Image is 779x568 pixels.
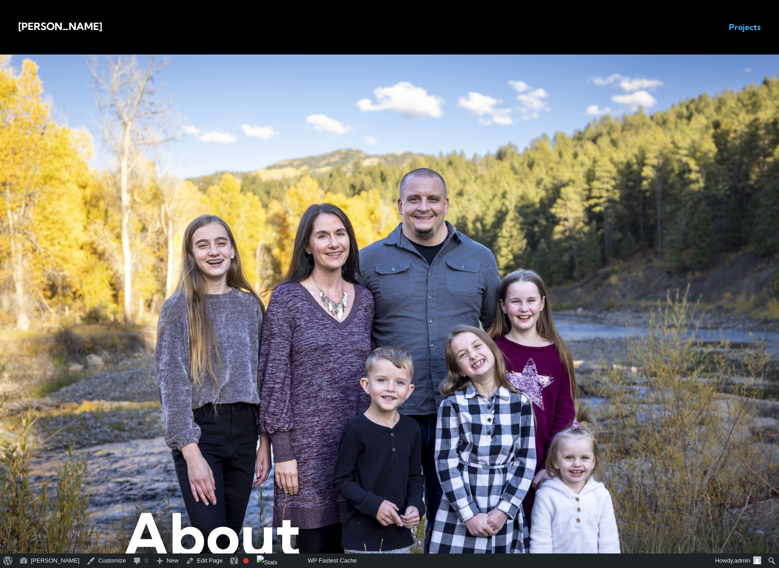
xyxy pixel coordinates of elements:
span: admin [734,557,750,564]
a: Howdy, [712,553,765,568]
a: WP Fastest Cache [305,553,360,568]
a: [PERSON_NAME] [16,553,83,568]
a: Projects [729,22,761,32]
a: Customize [83,553,130,568]
a: [PERSON_NAME] [18,21,102,31]
span: 0 [145,553,148,568]
a: Edit Page [182,553,226,568]
span: New [167,553,179,568]
div: Focus keyphrase not set [243,558,249,563]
